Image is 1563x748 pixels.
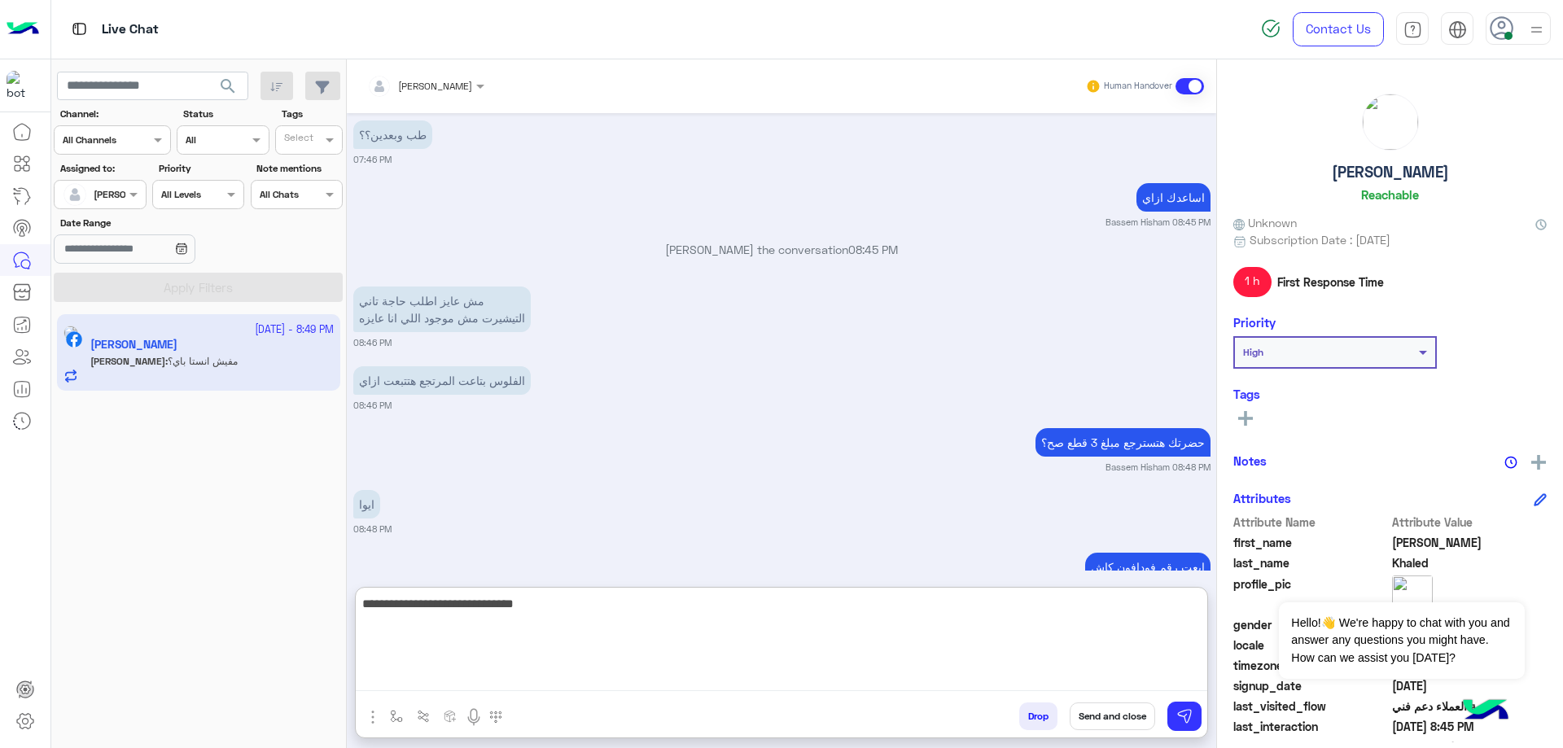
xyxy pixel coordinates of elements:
[1531,455,1546,470] img: add
[102,19,159,41] p: Live Chat
[353,241,1211,258] p: [PERSON_NAME] the conversation
[1233,616,1389,633] span: gender
[54,273,343,302] button: Apply Filters
[1233,677,1389,694] span: signup_date
[1392,718,1548,735] span: 2025-09-28T17:45:02.697Z
[1243,346,1263,358] b: High
[1233,554,1389,571] span: last_name
[398,80,472,92] span: [PERSON_NAME]
[410,702,437,729] button: Trigger scenario
[1019,702,1057,730] button: Drop
[208,72,248,107] button: search
[1233,267,1272,296] span: 1 h
[1105,461,1211,474] small: Bassem Hisham 08:48 PM
[1403,20,1422,39] img: tab
[363,707,383,727] img: send attachment
[1457,683,1514,740] img: hulul-logo.png
[417,710,430,723] img: Trigger scenario
[353,490,380,518] p: 28/9/2025, 8:48 PM
[63,183,86,206] img: defaultAdmin.png
[218,77,238,96] span: search
[1104,80,1172,93] small: Human Handover
[69,19,90,39] img: tab
[353,523,392,536] small: 08:48 PM
[464,707,484,727] img: send voice note
[282,107,341,121] label: Tags
[159,161,243,176] label: Priority
[282,130,313,149] div: Select
[383,702,410,729] button: select flow
[489,711,502,724] img: make a call
[1293,12,1384,46] a: Contact Us
[1070,702,1155,730] button: Send and close
[1233,698,1389,715] span: last_visited_flow
[60,161,144,176] label: Assigned to:
[1233,214,1297,231] span: Unknown
[1448,20,1467,39] img: tab
[1392,554,1548,571] span: Khaled
[444,710,457,723] img: create order
[1392,698,1548,715] span: خدمة العملاء دعم فني
[256,161,340,176] label: Note mentions
[7,12,39,46] img: Logo
[1392,677,1548,694] span: 2025-09-21T15:22:46.144Z
[1361,187,1419,202] h6: Reachable
[1261,19,1281,38] img: spinner
[1233,514,1389,531] span: Attribute Name
[353,120,432,149] p: 28/9/2025, 7:46 PM
[1279,602,1524,679] span: Hello!👋 We're happy to chat with you and answer any questions you might have. How can we assist y...
[437,702,464,729] button: create order
[1392,514,1548,531] span: Attribute Value
[183,107,267,121] label: Status
[7,71,36,100] img: 713415422032625
[1392,534,1548,551] span: Ahmed
[390,710,403,723] img: select flow
[1233,387,1547,401] h6: Tags
[1396,12,1429,46] a: tab
[1136,183,1211,212] p: 28/9/2025, 8:45 PM
[1035,428,1211,457] p: 28/9/2025, 8:48 PM
[1233,657,1389,674] span: timezone
[1504,456,1517,469] img: notes
[1176,708,1193,724] img: send message
[60,216,243,230] label: Date Range
[353,366,531,395] p: 28/9/2025, 8:46 PM
[1105,216,1211,229] small: Bassem Hisham 08:45 PM
[353,336,392,349] small: 08:46 PM
[1332,163,1449,182] h5: [PERSON_NAME]
[1233,636,1389,654] span: locale
[1526,20,1547,40] img: profile
[353,399,392,412] small: 08:46 PM
[1233,575,1389,613] span: profile_pic
[1233,534,1389,551] span: first_name
[1250,231,1390,248] span: Subscription Date : [DATE]
[1233,718,1389,735] span: last_interaction
[1233,315,1276,330] h6: Priority
[353,287,531,332] p: 28/9/2025, 8:46 PM
[1233,453,1267,468] h6: Notes
[1085,553,1211,581] p: 28/9/2025, 8:49 PM
[1233,491,1291,505] h6: Attributes
[1277,273,1384,291] span: First Response Time
[60,107,169,121] label: Channel:
[848,243,898,256] span: 08:45 PM
[353,153,392,166] small: 07:46 PM
[1363,94,1418,150] img: picture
